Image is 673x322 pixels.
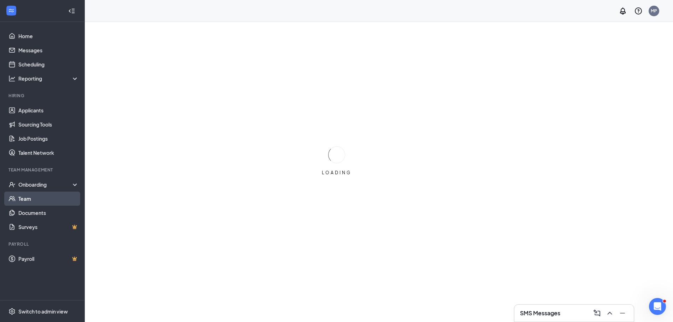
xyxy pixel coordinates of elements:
[18,252,79,266] a: PayrollCrown
[18,117,79,131] a: Sourcing Tools
[18,43,79,57] a: Messages
[619,7,627,15] svg: Notifications
[18,192,79,206] a: Team
[634,7,643,15] svg: QuestionInfo
[8,93,77,99] div: Hiring
[18,206,79,220] a: Documents
[591,308,603,319] button: ComposeMessage
[68,7,75,14] svg: Collapse
[8,308,16,315] svg: Settings
[606,309,614,317] svg: ChevronUp
[18,181,73,188] div: Onboarding
[617,308,628,319] button: Minimize
[8,7,15,14] svg: WorkstreamLogo
[8,181,16,188] svg: UserCheck
[8,241,77,247] div: Payroll
[18,308,68,315] div: Switch to admin view
[18,220,79,234] a: SurveysCrown
[520,309,560,317] h3: SMS Messages
[8,167,77,173] div: Team Management
[18,103,79,117] a: Applicants
[319,170,354,176] div: LOADING
[18,75,79,82] div: Reporting
[649,298,666,315] iframe: Intercom live chat
[651,8,657,14] div: MP
[18,57,79,71] a: Scheduling
[593,309,601,317] svg: ComposeMessage
[18,146,79,160] a: Talent Network
[604,308,615,319] button: ChevronUp
[8,75,16,82] svg: Analysis
[18,131,79,146] a: Job Postings
[618,309,627,317] svg: Minimize
[18,29,79,43] a: Home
